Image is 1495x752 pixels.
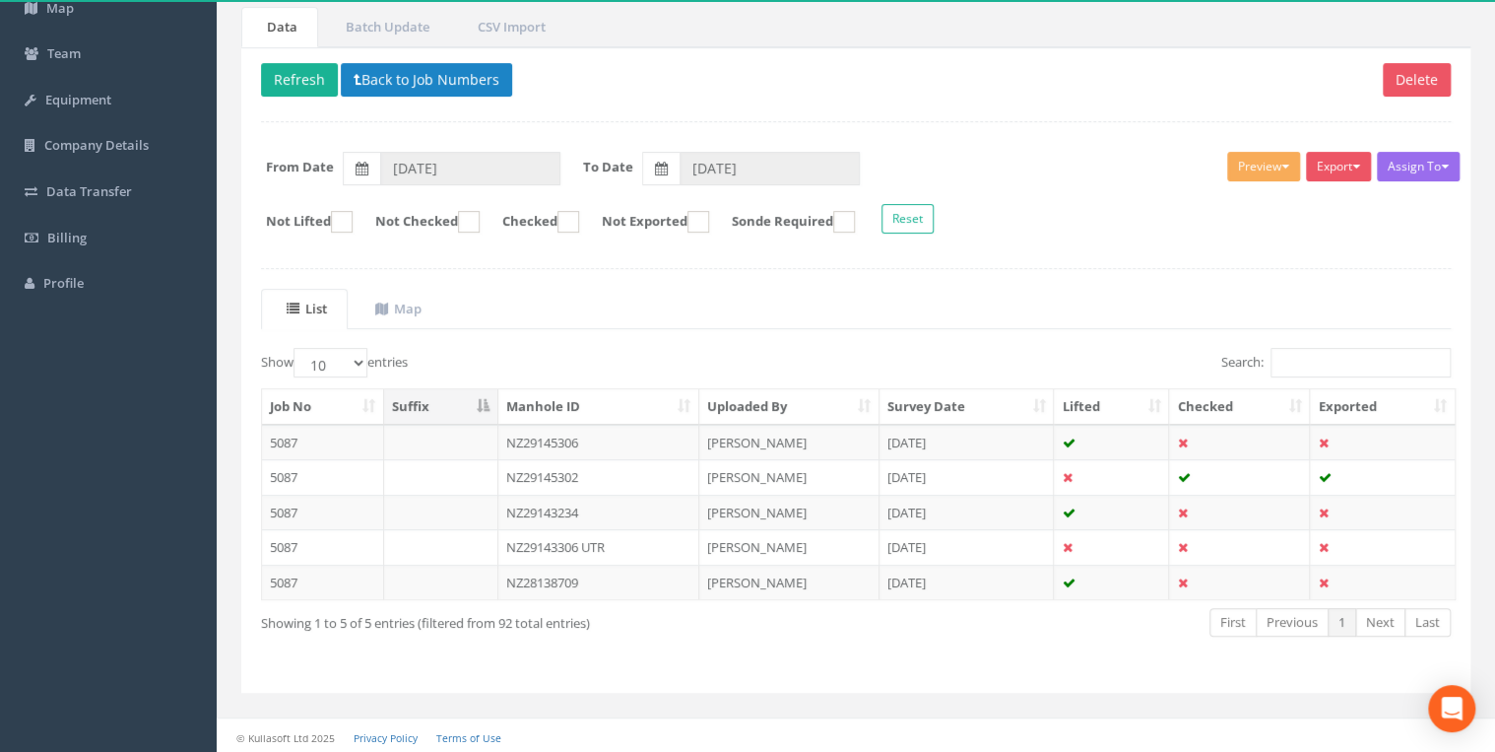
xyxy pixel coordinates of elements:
a: First [1209,608,1257,637]
label: Sonde Required [712,211,855,233]
td: 5087 [262,565,384,600]
button: Back to Job Numbers [341,63,512,97]
td: [PERSON_NAME] [699,459,879,495]
th: Manhole ID: activate to sort column ascending [498,389,699,425]
a: Map [350,289,442,329]
button: Preview [1227,152,1300,181]
td: 5087 [262,425,384,460]
td: 5087 [262,529,384,565]
td: NZ29145306 [498,425,699,460]
a: List [261,289,348,329]
a: 1 [1328,608,1356,637]
span: Equipment [45,91,111,108]
input: To Date [680,152,860,185]
span: Profile [43,274,84,292]
label: From Date [266,158,334,176]
td: [DATE] [879,425,1055,460]
input: From Date [380,152,560,185]
label: Checked [483,211,579,233]
th: Uploaded By: activate to sort column ascending [699,389,879,425]
span: Data Transfer [46,182,132,200]
th: Exported: activate to sort column ascending [1310,389,1455,425]
button: Export [1306,152,1371,181]
label: Show entries [261,348,408,377]
td: NZ28138709 [498,565,699,600]
a: Next [1355,608,1405,637]
th: Job No: activate to sort column ascending [262,389,384,425]
td: [DATE] [879,459,1055,495]
td: [DATE] [879,495,1055,530]
uib-tab-heading: List [287,300,327,317]
small: © Kullasoft Ltd 2025 [236,731,335,745]
button: Reset [881,204,934,234]
span: Billing [47,229,87,246]
label: To Date [583,158,633,176]
a: Data [241,7,318,47]
td: NZ29145302 [498,459,699,495]
td: NZ29143306 UTR [498,529,699,565]
td: [PERSON_NAME] [699,495,879,530]
td: [PERSON_NAME] [699,529,879,565]
a: Terms of Use [436,731,501,745]
th: Checked: activate to sort column ascending [1169,389,1310,425]
span: Company Details [44,136,149,154]
th: Suffix: activate to sort column descending [384,389,498,425]
td: [DATE] [879,529,1055,565]
span: Team [47,44,81,62]
uib-tab-heading: Map [375,300,422,317]
td: NZ29143234 [498,495,699,530]
a: Previous [1256,608,1329,637]
div: Open Intercom Messenger [1428,685,1475,732]
td: 5087 [262,459,384,495]
button: Refresh [261,63,338,97]
input: Search: [1270,348,1451,377]
td: 5087 [262,495,384,530]
label: Not Checked [356,211,480,233]
td: [PERSON_NAME] [699,565,879,600]
select: Showentries [293,348,367,377]
button: Delete [1383,63,1451,97]
a: Batch Update [320,7,450,47]
a: Last [1404,608,1451,637]
td: [DATE] [879,565,1055,600]
label: Search: [1221,348,1451,377]
button: Assign To [1377,152,1460,181]
a: CSV Import [452,7,566,47]
label: Not Lifted [246,211,353,233]
a: Privacy Policy [354,731,418,745]
th: Lifted: activate to sort column ascending [1054,389,1169,425]
label: Not Exported [582,211,709,233]
div: Showing 1 to 5 of 5 entries (filtered from 92 total entries) [261,606,740,633]
td: [PERSON_NAME] [699,425,879,460]
th: Survey Date: activate to sort column ascending [879,389,1055,425]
